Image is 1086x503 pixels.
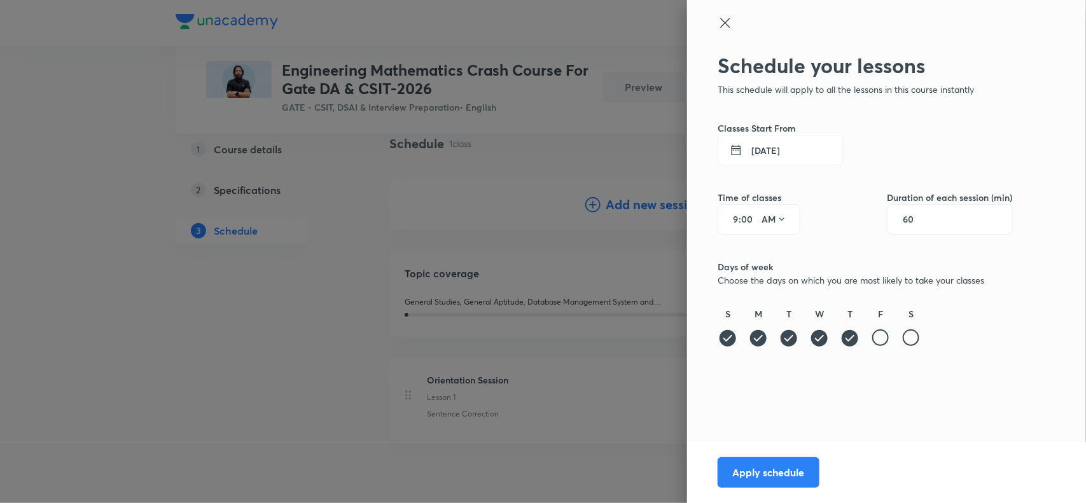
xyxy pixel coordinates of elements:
[718,53,1013,78] h2: Schedule your lessons
[718,204,800,235] div: :
[718,121,1013,135] h6: Classes Start From
[908,307,914,320] h6: S
[725,307,730,320] h6: S
[718,135,844,165] button: [DATE]
[756,209,792,230] button: AM
[718,273,1013,287] p: Choose the days on which you are most likely to take your classes
[847,307,853,320] h6: T
[755,307,762,320] h6: M
[718,260,1013,273] h6: Days of week
[718,191,800,204] h6: Time of classes
[718,83,1013,96] p: This schedule will apply to all the lessons in this course instantly
[786,307,791,320] h6: T
[887,191,1013,204] h6: Duration of each session (min)
[815,307,824,320] h6: W
[718,457,819,488] button: Apply schedule
[878,307,883,320] h6: F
